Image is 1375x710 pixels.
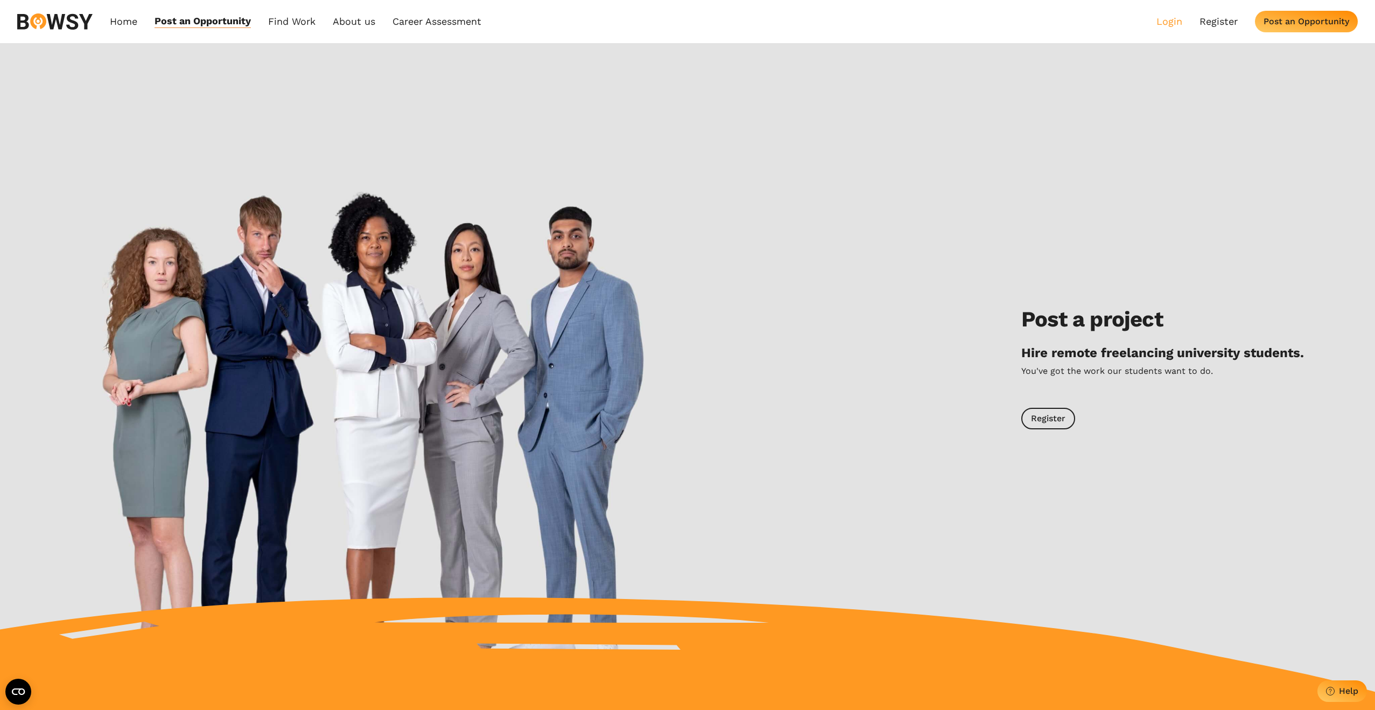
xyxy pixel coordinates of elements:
[392,15,481,27] a: Career Assessment
[1021,408,1075,429] button: Register
[1264,16,1349,26] div: Post an Opportunity
[17,13,93,30] img: svg%3e
[1156,16,1182,27] a: Login
[1255,11,1358,32] button: Post an Opportunity
[1339,686,1358,696] div: Help
[1021,345,1304,361] h2: Hire remote freelancing university students.
[1317,680,1367,702] button: Help
[110,15,137,27] a: Home
[5,679,31,705] button: Open CMP widget
[1021,365,1213,377] p: You've got the work our students want to do.
[1031,413,1065,423] div: Register
[1199,16,1238,27] a: Register
[1021,307,1163,332] h2: Post a project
